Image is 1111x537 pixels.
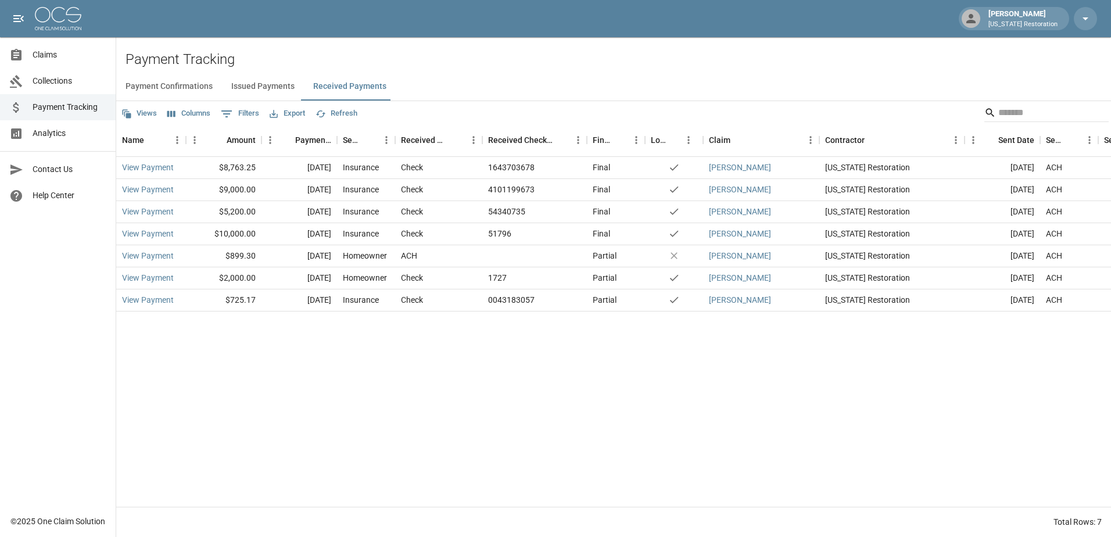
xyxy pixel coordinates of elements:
div: Final [593,206,610,217]
button: Menu [186,131,203,149]
div: Sender [337,124,395,156]
a: [PERSON_NAME] [709,250,771,262]
div: ACH [1046,272,1062,284]
div: [DATE] [261,267,337,289]
div: [DATE] [261,201,337,223]
div: [DATE] [965,157,1040,179]
div: [US_STATE] Restoration [819,201,965,223]
div: ACH [1046,206,1062,217]
a: View Payment [122,184,174,195]
a: View Payment [122,272,174,284]
div: $5,200.00 [186,201,261,223]
div: [DATE] [965,245,1040,267]
a: View Payment [122,250,174,262]
a: [PERSON_NAME] [709,184,771,195]
div: Lockbox [651,124,667,156]
a: [PERSON_NAME] [709,272,771,284]
div: Partial [593,294,617,306]
button: open drawer [7,7,30,30]
div: Received Check Number [488,124,553,156]
button: Sort [865,132,881,148]
div: Final/Partial [593,124,611,156]
h2: Payment Tracking [126,51,1111,68]
div: $8,763.25 [186,157,261,179]
div: [US_STATE] Restoration [819,157,965,179]
div: [DATE] [965,289,1040,312]
div: Insurance [343,206,379,217]
div: 1727 [488,272,507,284]
div: [DATE] [965,201,1040,223]
button: Menu [261,131,279,149]
button: Menu [628,131,645,149]
button: Sort [611,132,628,148]
div: Sent Date [965,124,1040,156]
button: Sort [210,132,227,148]
div: 54340735 [488,206,525,217]
span: Help Center [33,189,106,202]
div: Contractor [825,124,865,156]
div: ACH [1046,228,1062,239]
div: ACH [1046,162,1062,173]
div: 4101199673 [488,184,535,195]
div: [DATE] [261,223,337,245]
div: Contractor [819,124,965,156]
button: Sort [553,132,569,148]
div: [US_STATE] Restoration [819,267,965,289]
button: Menu [965,131,982,149]
div: Total Rows: 7 [1053,516,1102,528]
button: Sort [279,132,295,148]
div: Payment Date [295,124,331,156]
div: [DATE] [261,289,337,312]
a: [PERSON_NAME] [709,206,771,217]
button: Menu [1081,131,1098,149]
div: Amount [227,124,256,156]
button: Select columns [164,105,213,123]
div: Insurance [343,228,379,239]
button: Sort [982,132,998,148]
a: View Payment [122,228,174,239]
a: [PERSON_NAME] [709,162,771,173]
button: Sort [730,132,747,148]
div: [DATE] [965,179,1040,201]
span: Claims [33,49,106,61]
div: ACH [1046,184,1062,195]
button: Show filters [218,105,262,123]
div: $2,000.00 [186,267,261,289]
span: Collections [33,75,106,87]
div: Check [401,162,423,173]
div: Final/Partial [587,124,645,156]
button: Refresh [313,105,360,123]
div: Partial [593,272,617,284]
button: Menu [947,131,965,149]
button: Views [119,105,160,123]
div: [DATE] [965,267,1040,289]
div: ACH [1046,250,1062,262]
div: Check [401,294,423,306]
button: Sort [449,132,465,148]
div: Search [984,103,1109,124]
div: Insurance [343,294,379,306]
div: [US_STATE] Restoration [819,223,965,245]
div: Sent Date [998,124,1034,156]
div: Insurance [343,162,379,173]
a: [PERSON_NAME] [709,228,771,239]
button: Sort [361,132,378,148]
div: Check [401,184,423,195]
div: $725.17 [186,289,261,312]
div: [US_STATE] Restoration [819,245,965,267]
div: Final [593,228,610,239]
p: [US_STATE] Restoration [988,20,1058,30]
div: [DATE] [965,223,1040,245]
a: View Payment [122,294,174,306]
div: Final [593,162,610,173]
button: Menu [465,131,482,149]
a: View Payment [122,206,174,217]
span: Contact Us [33,163,106,176]
div: Claim [703,124,819,156]
div: Insurance [343,184,379,195]
span: Analytics [33,127,106,139]
button: Menu [169,131,186,149]
a: [PERSON_NAME] [709,294,771,306]
div: $9,000.00 [186,179,261,201]
div: [DATE] [261,245,337,267]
